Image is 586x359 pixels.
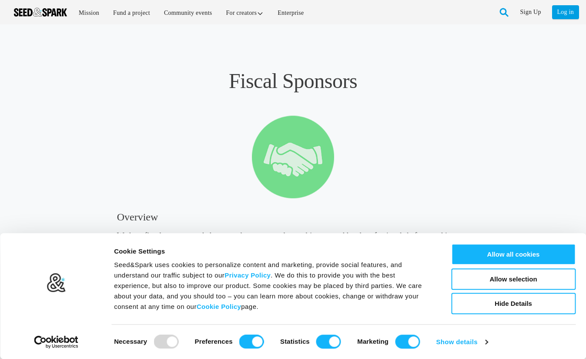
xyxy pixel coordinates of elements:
[107,3,156,22] a: Fund a project
[451,244,576,265] button: Allow all cookies
[224,271,271,279] a: Privacy Policy
[117,68,469,94] h1: Fiscal Sponsors
[47,273,66,293] img: logo
[552,5,579,19] a: Log in
[271,3,310,22] a: Enterprise
[117,229,469,281] h5: We love fiscal sponsors and also strongly recommend consulting tax and legal professionals before...
[114,260,432,312] div: Seed&Spark uses cookies to personalize content and marketing, provide social features, and unders...
[451,293,576,314] button: Hide Details
[197,303,241,310] a: Cookie Policy
[252,115,334,199] img: fiscal sponsor
[451,268,576,290] button: Allow selection
[14,8,67,17] img: Seed amp; Spark
[436,335,488,349] a: Show details
[117,210,469,224] h3: Overview
[280,338,310,345] strong: Statistics
[520,5,541,19] a: Sign Up
[18,335,94,349] a: Usercentrics Cookiebot - opens in a new window
[220,3,270,22] a: For creators
[114,246,432,257] div: Cookie Settings
[114,338,147,345] strong: Necessary
[73,3,105,22] a: Mission
[357,338,388,345] strong: Marketing
[195,338,233,345] strong: Preferences
[158,3,218,22] a: Community events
